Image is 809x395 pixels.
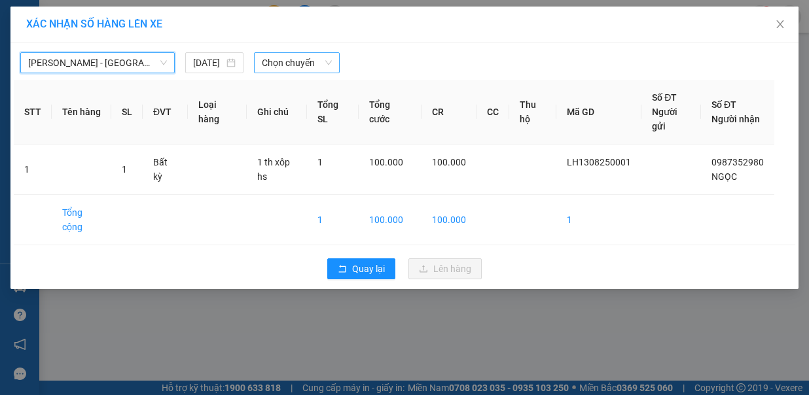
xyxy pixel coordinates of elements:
[711,171,737,182] span: NGỌC
[422,195,476,245] td: 100.000
[52,80,111,145] th: Tên hàng
[257,157,290,182] span: 1 th xôp hs
[26,18,162,30] span: XÁC NHẬN SỐ HÀNG LÊN XE
[6,82,143,103] b: GỬI : Liên Hương
[556,80,641,145] th: Mã GD
[509,80,557,145] th: Thu hộ
[352,262,385,276] span: Quay lại
[307,80,359,145] th: Tổng SL
[6,29,249,45] li: 01 [PERSON_NAME]
[14,80,52,145] th: STT
[143,145,188,195] td: Bất kỳ
[338,264,347,275] span: rollback
[143,80,188,145] th: ĐVT
[359,80,421,145] th: Tổng cước
[422,80,476,145] th: CR
[317,157,323,167] span: 1
[476,80,509,145] th: CC
[652,107,677,131] span: Người gửi
[408,258,482,279] button: uploadLên hàng
[193,56,224,70] input: 13/08/2025
[122,164,127,175] span: 1
[247,80,307,145] th: Ghi chú
[307,195,359,245] td: 1
[327,258,395,279] button: rollbackQuay lại
[75,9,186,25] b: [PERSON_NAME]
[432,157,466,167] span: 100.000
[188,80,246,145] th: Loại hàng
[75,48,86,58] span: phone
[711,114,760,124] span: Người nhận
[711,157,764,167] span: 0987352980
[775,19,785,29] span: close
[262,53,332,73] span: Chọn chuyến
[52,195,111,245] td: Tổng cộng
[359,195,421,245] td: 100.000
[762,7,799,43] button: Close
[369,157,403,167] span: 100.000
[567,157,631,167] span: LH1308250001
[711,99,736,110] span: Số ĐT
[652,92,677,103] span: Số ĐT
[6,45,249,61] li: 02523854854
[75,31,86,42] span: environment
[14,145,52,195] td: 1
[6,6,71,71] img: logo.jpg
[28,53,167,73] span: Phan Rí - Sài Gòn
[556,195,641,245] td: 1
[111,80,143,145] th: SL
